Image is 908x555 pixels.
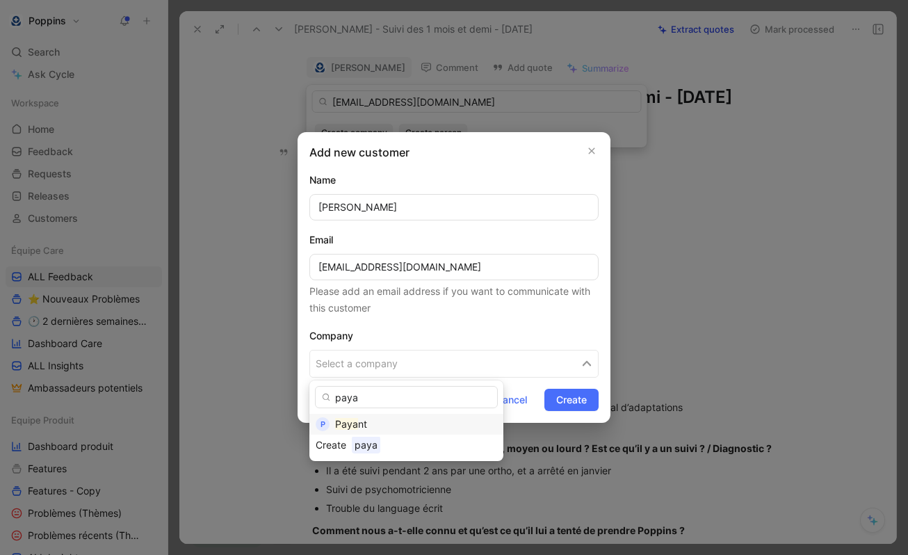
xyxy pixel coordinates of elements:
span: paya [352,436,380,453]
mark: Paya [335,418,358,430]
div: P [316,417,330,431]
div: Create [316,437,346,453]
span: nt [358,418,367,430]
input: Search... [315,386,498,408]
